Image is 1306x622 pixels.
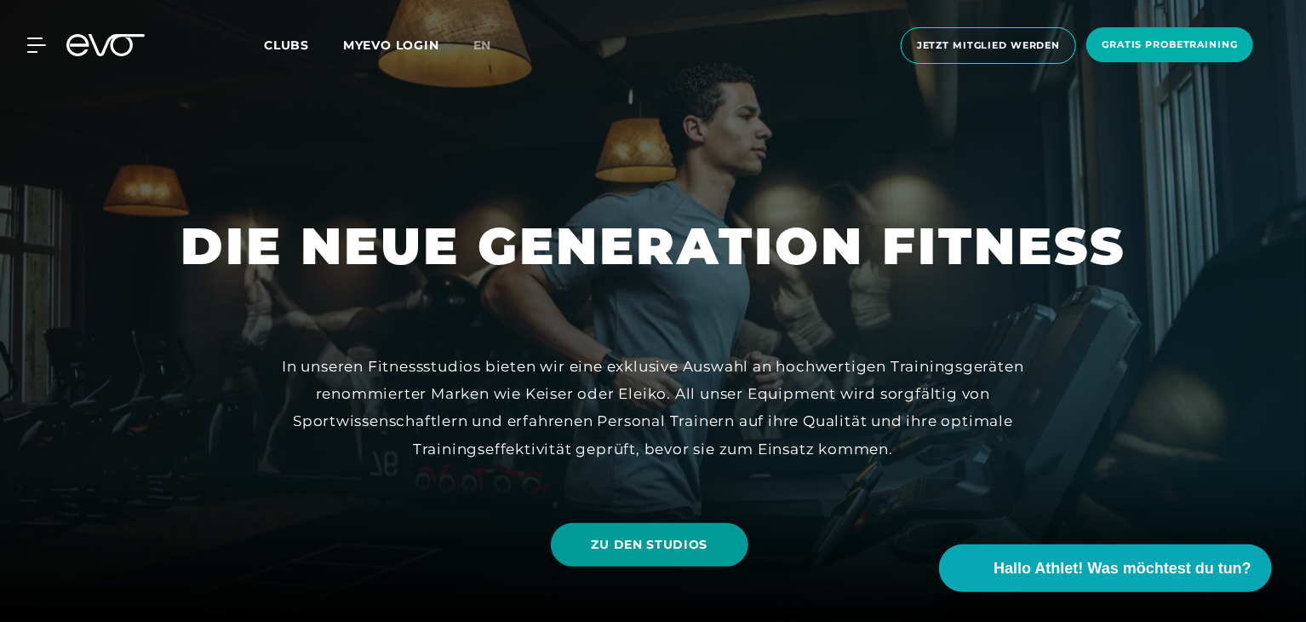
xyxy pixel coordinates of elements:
[939,544,1272,592] button: Hallo Athlet! Was möchtest du tun?
[270,353,1036,463] div: In unseren Fitnessstudios bieten wir eine exklusive Auswahl an hochwertigen Trainingsgeräten reno...
[180,213,1126,279] h1: DIE NEUE GENERATION FITNESS
[473,36,513,55] a: en
[343,37,439,53] a: MYEVO LOGIN
[264,37,343,53] a: Clubs
[592,536,708,554] span: ZU DEN STUDIOS
[1081,27,1258,64] a: Gratis Probetraining
[473,37,492,53] span: en
[1102,37,1238,52] span: Gratis Probetraining
[551,510,756,579] a: ZU DEN STUDIOS
[994,557,1252,580] span: Hallo Athlet! Was möchtest du tun?
[917,38,1060,53] span: Jetzt Mitglied werden
[264,37,309,53] span: Clubs
[896,27,1081,64] a: Jetzt Mitglied werden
